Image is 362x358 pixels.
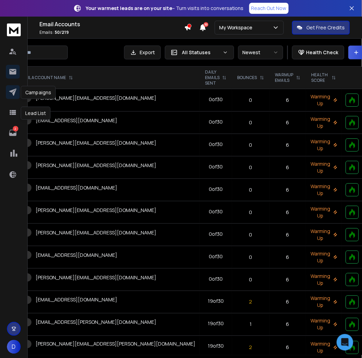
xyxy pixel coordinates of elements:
[310,318,337,331] p: Warming Up
[270,246,306,269] td: 6
[209,208,223,215] div: 0 of 30
[36,341,195,348] p: [PERSON_NAME][EMAIL_ADDRESS][PERSON_NAME][DOMAIN_NAME]
[209,253,223,260] div: 0 of 30
[310,295,337,309] p: Warming Up
[236,186,266,193] p: 0
[236,231,266,238] p: 0
[36,274,156,281] p: [PERSON_NAME][EMAIL_ADDRESS][DOMAIN_NAME]
[39,20,184,28] h1: Email Accounts
[236,97,266,104] p: 0
[236,344,266,351] p: 2
[236,276,266,283] p: 0
[13,126,18,132] p: 2
[310,341,337,355] p: Warming Up
[86,5,172,11] strong: Your warmest leads are on your site
[86,5,244,12] p: – Turn visits into conversations
[310,116,337,129] p: Warming Up
[270,201,306,224] td: 6
[275,72,294,83] p: WARMUP EMAILS
[249,3,289,14] a: Reach Out Now
[310,228,337,242] p: Warming Up
[6,126,20,140] a: 2
[236,142,266,148] p: 0
[270,89,306,112] td: 6
[36,297,117,303] p: [EMAIL_ADDRESS][DOMAIN_NAME]
[209,163,223,170] div: 0 of 30
[310,161,337,174] p: Warming Up
[39,30,184,35] p: Emails :
[270,313,306,336] td: 6
[36,139,156,146] p: [PERSON_NAME][EMAIL_ADDRESS][DOMAIN_NAME]
[270,291,306,313] td: 6
[204,22,208,27] span: 50
[182,49,220,56] p: All Statuses
[310,250,337,264] p: Warming Up
[36,229,156,236] p: [PERSON_NAME][EMAIL_ADDRESS][DOMAIN_NAME]
[251,5,287,12] p: Reach Out Now
[219,24,256,31] p: My Workspace
[209,96,223,103] div: 0 of 30
[208,320,224,327] div: 19 of 30
[312,72,329,83] p: HEALTH SCORE
[209,231,223,238] div: 0 of 30
[238,75,257,80] p: BOUNCES
[36,319,156,326] p: [EMAIL_ADDRESS][PERSON_NAME][DOMAIN_NAME]
[310,273,337,287] p: Warming Up
[209,186,223,193] div: 0 of 30
[270,179,306,201] td: 6
[236,254,266,261] p: 0
[337,334,353,351] div: Open Intercom Messenger
[209,275,223,282] div: 0 of 30
[7,340,21,354] button: D
[292,21,350,35] button: Get Free Credits
[292,46,344,59] button: Health Check
[36,117,117,124] p: [EMAIL_ADDRESS][DOMAIN_NAME]
[19,75,73,80] div: EMAIL ACCOUNT NAME
[238,46,283,59] button: Newest
[36,252,117,259] p: [EMAIL_ADDRESS][DOMAIN_NAME]
[310,183,337,197] p: Warming Up
[208,298,224,305] div: 19 of 30
[236,164,266,171] p: 0
[124,46,161,59] button: Export
[236,209,266,216] p: 0
[310,93,337,107] p: Warming Up
[205,69,220,86] p: DAILY EMAILS SENT
[310,138,337,152] p: Warming Up
[21,86,56,99] div: Campaigns
[36,162,156,169] p: [PERSON_NAME][EMAIL_ADDRESS][DOMAIN_NAME]
[307,24,345,31] p: Get Free Credits
[21,107,50,120] div: Lead List
[270,134,306,156] td: 6
[36,95,156,101] p: [PERSON_NAME][EMAIL_ADDRESS][DOMAIN_NAME]
[236,321,266,328] p: 1
[306,49,338,56] p: Health Check
[310,205,337,219] p: Warming Up
[270,112,306,134] td: 6
[236,299,266,306] p: 2
[270,269,306,291] td: 6
[270,224,306,246] td: 6
[209,118,223,125] div: 0 of 30
[55,29,69,35] span: 50 / 219
[36,184,117,191] p: [EMAIL_ADDRESS][DOMAIN_NAME]
[7,23,21,36] img: logo
[209,141,223,148] div: 0 of 30
[208,343,224,350] div: 19 of 30
[236,119,266,126] p: 0
[36,207,156,214] p: [PERSON_NAME][EMAIL_ADDRESS][DOMAIN_NAME]
[270,156,306,179] td: 6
